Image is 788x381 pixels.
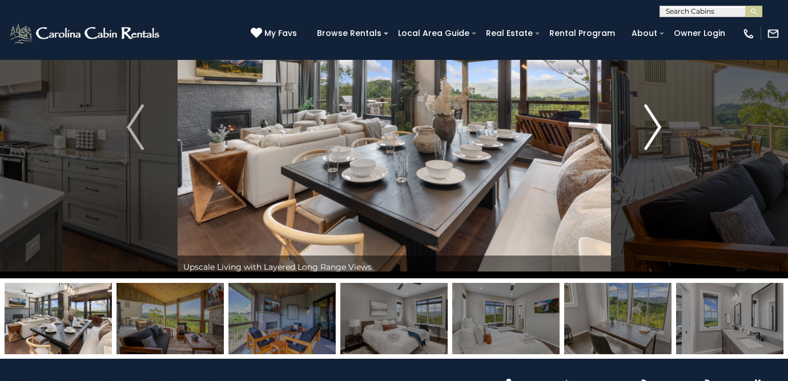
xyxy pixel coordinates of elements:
[564,283,672,354] img: 164745657
[127,104,144,150] img: arrow
[452,283,560,354] img: 164745656
[178,256,611,278] div: Upscale Living with Layered Long Range Views
[626,25,663,42] a: About
[480,25,538,42] a: Real Estate
[392,25,475,42] a: Local Area Guide
[668,25,731,42] a: Owner Login
[9,22,163,45] img: White-1-2.png
[228,283,336,354] img: 164754152
[5,283,112,354] img: 164745648
[644,104,661,150] img: arrow
[264,27,297,39] span: My Favs
[676,283,783,354] img: 164745660
[544,25,621,42] a: Rental Program
[767,27,779,40] img: mail-regular-white.png
[116,283,224,354] img: 164754154
[742,27,755,40] img: phone-regular-white.png
[340,283,448,354] img: 164745655
[311,25,387,42] a: Browse Rentals
[251,27,300,40] a: My Favs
